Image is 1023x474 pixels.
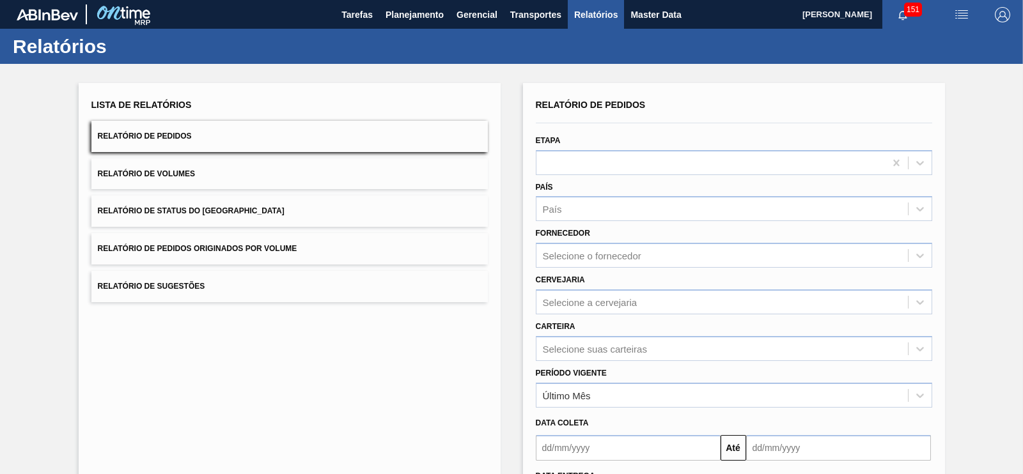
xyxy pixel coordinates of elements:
span: Relatório de Status do [GEOGRAPHIC_DATA] [98,206,285,215]
span: Data coleta [536,418,589,427]
img: TNhmsLtSVTkK8tSr43FrP2fwEKptu5GPRR3wAAAABJRU5ErkJggg== [17,9,78,20]
span: Relatório de Sugestões [98,282,205,291]
div: Último Mês [543,390,591,401]
span: Relatório de Pedidos [536,100,646,110]
div: Selecione a cervejaria [543,296,637,307]
div: País [543,204,562,215]
span: Transportes [510,7,561,22]
button: Relatório de Volumes [91,158,488,190]
span: Relatório de Volumes [98,169,195,178]
button: Relatório de Status do [GEOGRAPHIC_DATA] [91,195,488,227]
button: Relatório de Pedidos Originados por Volume [91,233,488,264]
img: Logout [995,7,1010,22]
label: Cervejaria [536,275,585,284]
input: dd/mm/yyyy [536,435,721,461]
label: País [536,183,553,192]
input: dd/mm/yyyy [746,435,931,461]
span: Lista de Relatórios [91,100,192,110]
span: Master Data [630,7,681,22]
span: Planejamento [386,7,444,22]
span: Relatórios [574,7,618,22]
div: Selecione o fornecedor [543,250,641,261]
label: Período Vigente [536,369,607,378]
span: Gerencial [457,7,497,22]
img: userActions [954,7,969,22]
button: Notificações [882,6,923,24]
span: Tarefas [341,7,373,22]
button: Até [721,435,746,461]
label: Etapa [536,136,561,145]
button: Relatório de Sugestões [91,271,488,302]
span: 151 [904,3,922,17]
label: Fornecedor [536,229,590,238]
span: Relatório de Pedidos Originados por Volume [98,244,297,253]
button: Relatório de Pedidos [91,121,488,152]
div: Selecione suas carteiras [543,343,647,354]
label: Carteira [536,322,575,331]
span: Relatório de Pedidos [98,132,192,141]
h1: Relatórios [13,39,240,54]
